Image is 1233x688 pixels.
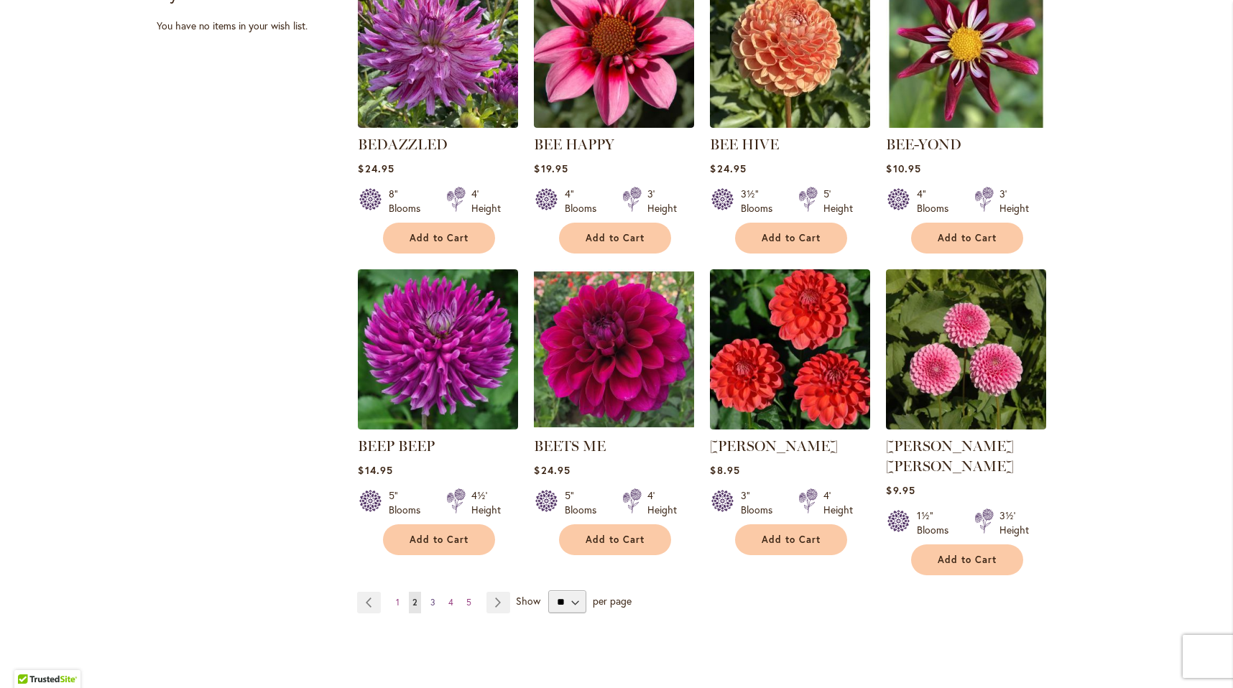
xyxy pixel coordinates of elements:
[358,269,518,429] img: BEEP BEEP
[358,419,518,432] a: BEEP BEEP
[710,437,838,455] a: [PERSON_NAME]
[586,534,645,546] span: Add to Cart
[710,269,870,429] img: BENJAMIN MATTHEW
[762,534,821,546] span: Add to Cart
[647,488,677,517] div: 4' Height
[534,117,694,131] a: BEE HAPPY
[710,117,870,131] a: BEE HIVE
[559,524,671,555] button: Add to Cart
[886,419,1046,432] a: BETTY ANNE
[999,187,1029,215] div: 3' Height
[735,223,847,254] button: Add to Cart
[710,162,746,175] span: $24.95
[471,187,501,215] div: 4' Height
[358,136,448,153] a: BEDAZZLED
[410,534,468,546] span: Add to Cart
[358,162,394,175] span: $24.95
[383,223,495,254] button: Add to Cart
[389,187,429,215] div: 8" Blooms
[917,508,957,537] div: 1½" Blooms
[445,592,457,613] a: 4
[593,594,632,608] span: per page
[911,223,1023,254] button: Add to Cart
[534,269,694,429] img: BEETS ME
[886,162,920,175] span: $10.95
[358,437,435,455] a: BEEP BEEP
[392,592,403,613] a: 1
[516,594,540,608] span: Show
[886,483,915,497] span: $9.95
[410,232,468,244] span: Add to Cart
[886,437,1014,475] a: [PERSON_NAME] [PERSON_NAME]
[157,19,348,33] div: You have no items in your wish list.
[534,437,606,455] a: BEETS ME
[534,419,694,432] a: BEETS ME
[448,597,453,608] span: 4
[565,187,605,215] div: 4" Blooms
[938,554,997,566] span: Add to Cart
[565,488,605,517] div: 5" Blooms
[383,524,495,555] button: Add to Cart
[886,269,1046,429] img: BETTY ANNE
[911,544,1023,575] button: Add to Cart
[358,463,392,477] span: $14.95
[647,187,677,215] div: 3' Height
[396,597,400,608] span: 1
[823,488,853,517] div: 4' Height
[11,637,51,677] iframe: Launch Accessibility Center
[762,232,821,244] span: Add to Cart
[586,232,645,244] span: Add to Cart
[534,463,570,477] span: $24.95
[741,488,781,517] div: 3" Blooms
[710,463,739,477] span: $8.95
[741,187,781,215] div: 3½" Blooms
[466,597,471,608] span: 5
[735,524,847,555] button: Add to Cart
[534,136,614,153] a: BEE HAPPY
[358,117,518,131] a: Bedazzled
[999,508,1029,537] div: 3½' Height
[534,162,568,175] span: $19.95
[389,488,429,517] div: 5" Blooms
[886,117,1046,131] a: BEE-YOND
[463,592,475,613] a: 5
[430,597,435,608] span: 3
[710,419,870,432] a: BENJAMIN MATTHEW
[412,597,417,608] span: 2
[886,136,961,153] a: BEE-YOND
[938,232,997,244] span: Add to Cart
[471,488,501,517] div: 4½' Height
[710,136,779,153] a: BEE HIVE
[559,223,671,254] button: Add to Cart
[917,187,957,215] div: 4" Blooms
[823,187,853,215] div: 5' Height
[427,592,439,613] a: 3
